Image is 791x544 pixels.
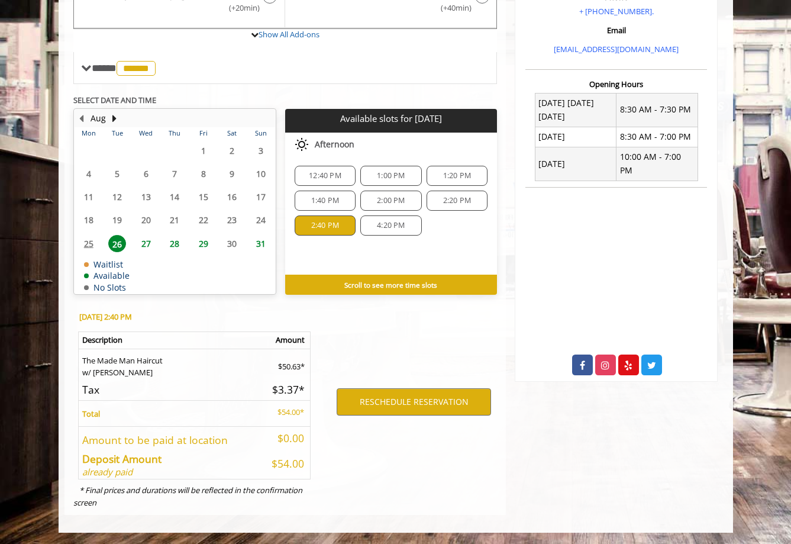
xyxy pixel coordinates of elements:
span: 1:00 PM [377,171,405,181]
button: Aug [91,112,106,125]
th: Mon [75,127,103,139]
p: Available slots for [DATE] [290,114,492,124]
span: 31 [252,235,270,252]
b: Amount [276,334,305,345]
th: Sat [218,127,246,139]
div: 1:00 PM [360,166,421,186]
b: SELECT DATE AND TIME [73,95,156,105]
b: [DATE] 2:40 PM [79,311,132,322]
td: Select day31 [246,231,275,255]
td: [DATE] [535,147,616,181]
h3: Email [528,26,704,34]
div: 1:20 PM [427,166,487,186]
button: Previous Month [77,112,86,125]
td: The Made Man Haircut w/ [PERSON_NAME] [78,349,260,379]
b: Scroll to see more time slots [344,280,437,289]
td: [DATE] [535,127,616,147]
p: $54.00* [264,406,304,419]
span: 26 [108,235,126,252]
span: 12:40 PM [309,171,341,181]
span: 2:40 PM [311,221,339,230]
span: Afternoon [315,140,354,149]
h5: $54.00 [264,458,304,469]
h5: Amount to be paid at location [82,434,255,446]
span: 28 [166,235,183,252]
td: 8:30 AM - 7:30 PM [616,93,698,127]
div: 2:20 PM [427,191,487,211]
div: 12:40 PM [295,166,356,186]
span: 27 [137,235,155,252]
td: 8:30 AM - 7:00 PM [616,127,698,147]
div: 1:40 PM [295,191,356,211]
h5: $3.37* [264,384,304,395]
div: 2:00 PM [360,191,421,211]
span: 1:40 PM [311,196,339,205]
th: Tue [103,127,131,139]
td: 10:00 AM - 7:00 PM [616,147,698,181]
div: 2:40 PM [295,215,356,236]
span: 2:20 PM [443,196,471,205]
span: 1:20 PM [443,171,471,181]
span: 29 [195,235,212,252]
td: No Slots [84,283,130,292]
h5: $0.00 [264,433,304,444]
button: Next Month [110,112,120,125]
b: Total [82,408,100,419]
td: Select day26 [103,231,131,255]
a: Show All Add-ons [259,29,319,40]
td: [DATE] [DATE] [DATE] [535,93,616,127]
td: Waitlist [84,260,130,269]
a: + [PHONE_NUMBER]. [579,6,654,17]
td: Select day28 [160,231,189,255]
th: Sun [246,127,275,139]
a: [EMAIL_ADDRESS][DOMAIN_NAME] [554,44,679,54]
button: RESCHEDULE RESERVATION [337,388,491,416]
th: Fri [189,127,217,139]
td: Select day27 [131,231,160,255]
td: Available [84,271,130,280]
h3: Opening Hours [525,80,707,88]
b: Deposit Amount [82,452,162,466]
img: afternoon slots [295,137,309,152]
th: Wed [131,127,160,139]
i: already paid [82,466,133,478]
b: Description [82,334,122,345]
td: $50.63* [260,349,311,379]
td: Select day29 [189,231,217,255]
h5: Tax [82,384,255,395]
span: 4:20 PM [377,221,405,230]
th: Thu [160,127,189,139]
i: * Final prices and durations will be reflected in the confirmation screen [73,485,302,508]
div: 4:20 PM [360,215,421,236]
span: 2:00 PM [377,196,405,205]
